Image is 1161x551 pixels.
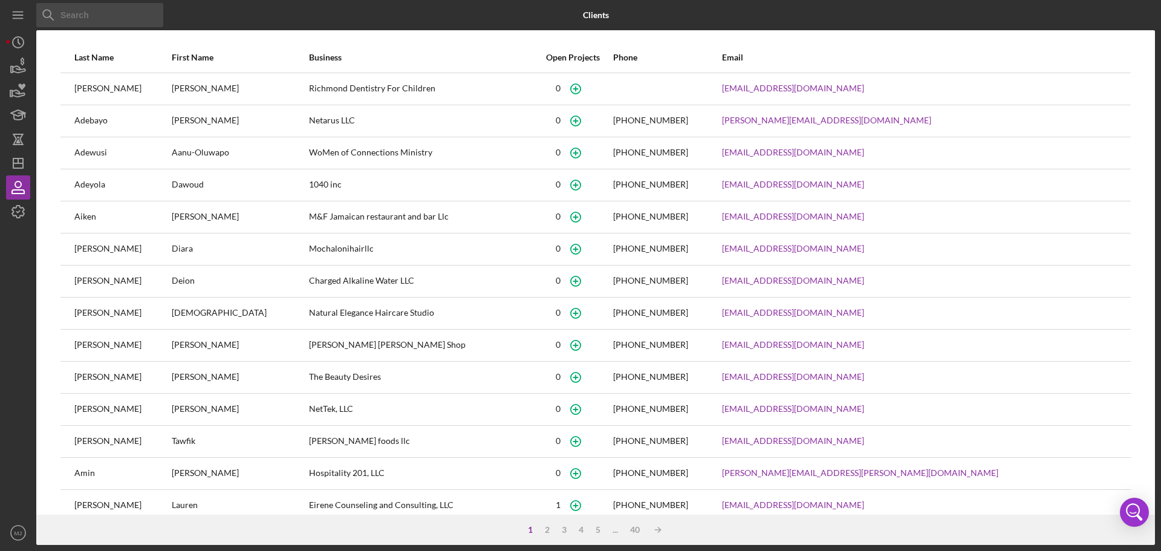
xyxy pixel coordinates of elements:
[556,404,561,414] div: 0
[15,530,22,536] text: MJ
[172,458,308,489] div: [PERSON_NAME]
[535,53,612,62] div: Open Projects
[624,525,646,535] div: 40
[74,202,171,232] div: Aiken
[722,404,864,414] a: [EMAIL_ADDRESS][DOMAIN_NAME]
[613,340,688,350] div: [PHONE_NUMBER]
[309,53,533,62] div: Business
[722,308,864,318] a: [EMAIL_ADDRESS][DOMAIN_NAME]
[74,330,171,360] div: [PERSON_NAME]
[722,276,864,285] a: [EMAIL_ADDRESS][DOMAIN_NAME]
[74,74,171,104] div: [PERSON_NAME]
[74,458,171,489] div: Amin
[172,202,308,232] div: [PERSON_NAME]
[172,298,308,328] div: [DEMOGRAPHIC_DATA]
[556,436,561,446] div: 0
[583,10,609,20] b: Clients
[309,106,533,136] div: Netarus LLC
[556,500,561,510] div: 1
[74,266,171,296] div: [PERSON_NAME]
[613,372,688,382] div: [PHONE_NUMBER]
[556,83,561,93] div: 0
[556,525,573,535] div: 3
[613,436,688,446] div: [PHONE_NUMBER]
[556,340,561,350] div: 0
[172,426,308,457] div: Tawfik
[722,500,864,510] a: [EMAIL_ADDRESS][DOMAIN_NAME]
[309,426,533,457] div: [PERSON_NAME] foods llc
[556,468,561,478] div: 0
[309,458,533,489] div: Hospitality 201, LLC
[613,404,688,414] div: [PHONE_NUMBER]
[309,234,533,264] div: Mochalonihairllc
[74,426,171,457] div: [PERSON_NAME]
[172,362,308,393] div: [PERSON_NAME]
[722,212,864,221] a: [EMAIL_ADDRESS][DOMAIN_NAME]
[309,138,533,168] div: WoMen of Connections Ministry
[556,244,561,253] div: 0
[172,138,308,168] div: Aanu-Oluwapo
[722,83,864,93] a: [EMAIL_ADDRESS][DOMAIN_NAME]
[613,500,688,510] div: [PHONE_NUMBER]
[74,362,171,393] div: [PERSON_NAME]
[74,138,171,168] div: Adewusi
[722,372,864,382] a: [EMAIL_ADDRESS][DOMAIN_NAME]
[172,74,308,104] div: [PERSON_NAME]
[309,330,533,360] div: [PERSON_NAME] [PERSON_NAME] Shop
[556,148,561,157] div: 0
[722,180,864,189] a: [EMAIL_ADDRESS][DOMAIN_NAME]
[590,525,607,535] div: 5
[74,394,171,425] div: [PERSON_NAME]
[309,266,533,296] div: Charged Alkaline Water LLC
[74,234,171,264] div: [PERSON_NAME]
[172,266,308,296] div: Deion
[6,521,30,545] button: MJ
[309,362,533,393] div: The Beauty Desires
[613,180,688,189] div: [PHONE_NUMBER]
[722,340,864,350] a: [EMAIL_ADDRESS][DOMAIN_NAME]
[722,244,864,253] a: [EMAIL_ADDRESS][DOMAIN_NAME]
[74,53,171,62] div: Last Name
[556,212,561,221] div: 0
[556,116,561,125] div: 0
[613,308,688,318] div: [PHONE_NUMBER]
[309,491,533,521] div: Eirene Counseling and Consulting, LLC
[172,394,308,425] div: [PERSON_NAME]
[522,525,539,535] div: 1
[722,116,931,125] a: [PERSON_NAME][EMAIL_ADDRESS][DOMAIN_NAME]
[613,116,688,125] div: [PHONE_NUMBER]
[1120,498,1149,527] div: Open Intercom Messenger
[172,234,308,264] div: Diara
[613,53,721,62] div: Phone
[539,525,556,535] div: 2
[172,491,308,521] div: Lauren
[36,3,163,27] input: Search
[607,525,624,535] div: ...
[172,53,308,62] div: First Name
[309,170,533,200] div: 1040 inc
[556,276,561,285] div: 0
[74,298,171,328] div: [PERSON_NAME]
[309,298,533,328] div: Natural Elegance Haircare Studio
[613,148,688,157] div: [PHONE_NUMBER]
[556,308,561,318] div: 0
[573,525,590,535] div: 4
[722,148,864,157] a: [EMAIL_ADDRESS][DOMAIN_NAME]
[309,394,533,425] div: NetTek, LLC
[722,436,864,446] a: [EMAIL_ADDRESS][DOMAIN_NAME]
[613,244,688,253] div: [PHONE_NUMBER]
[74,106,171,136] div: Adebayo
[722,53,1117,62] div: Email
[74,491,171,521] div: [PERSON_NAME]
[172,330,308,360] div: [PERSON_NAME]
[74,170,171,200] div: Adeyola
[613,212,688,221] div: [PHONE_NUMBER]
[309,74,533,104] div: Richmond Dentistry For Children
[556,180,561,189] div: 0
[309,202,533,232] div: M&F Jamaican restaurant and bar Llc
[613,276,688,285] div: [PHONE_NUMBER]
[722,468,998,478] a: [PERSON_NAME][EMAIL_ADDRESS][PERSON_NAME][DOMAIN_NAME]
[613,468,688,478] div: [PHONE_NUMBER]
[556,372,561,382] div: 0
[172,170,308,200] div: Dawoud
